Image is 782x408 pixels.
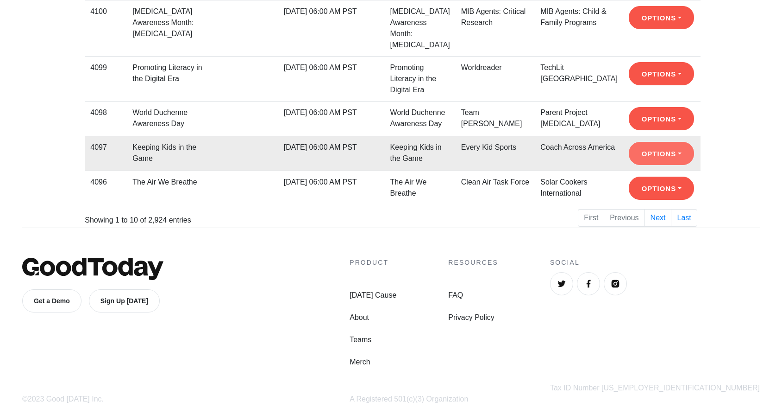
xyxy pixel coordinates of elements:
h4: Social [550,258,760,268]
a: Coach Across America [540,143,615,151]
a: Teams [350,334,396,345]
a: Clean Air Task Force [461,178,529,186]
h4: Product [350,258,396,268]
td: [DATE] 06:00 AM PST [278,171,385,205]
a: Privacy Policy [448,312,498,323]
a: Solar Cookers International [540,178,587,197]
td: [DATE] 06:00 AM PST [278,56,385,101]
div: Tax ID Number [US_EMPLOYER_IDENTIFICATION_NUMBER] [550,382,760,394]
td: Promoting Literacy in the Digital Era [385,56,456,101]
td: Keeping Kids in the Game [385,136,456,171]
button: Options [629,177,694,200]
a: MIB Agents: Child & Family Programs [540,7,606,26]
a: About [350,312,396,323]
td: World Duchenne Awareness Day [385,101,456,136]
button: Options [629,62,694,85]
a: Every Kid Sports [461,143,516,151]
a: Sign Up [DATE] [89,289,160,312]
td: 4097 [85,136,127,171]
td: 4098 [85,101,127,136]
a: MIB Agents: Critical Research [461,7,526,26]
td: World Duchenne Awareness Day [127,101,213,136]
a: Next [644,209,672,227]
a: Merch [350,357,396,368]
a: Get a Demo [22,289,81,312]
a: Worldreader [461,64,502,71]
a: Instagram [604,272,627,295]
td: The Air We Breathe [127,171,213,205]
td: 4096 [85,171,127,205]
td: Keeping Kids in the Game [127,136,213,171]
button: Options [629,142,694,165]
div: A Registered 501(c)(3) Organization [350,394,550,405]
a: Twitter [550,272,573,295]
img: Instagram [611,279,620,288]
img: Twitter [557,279,566,288]
img: Facebook [584,279,593,288]
h4: Resources [448,258,498,268]
div: ©2023 Good [DATE] Inc. [22,394,350,405]
a: Team [PERSON_NAME] [461,108,522,127]
td: The Air We Breathe [385,171,456,205]
a: Facebook [577,272,600,295]
a: Last [671,209,697,227]
a: Parent Project [MEDICAL_DATA] [540,108,600,127]
td: Promoting Literacy in the Digital Era [127,56,213,101]
a: FAQ [448,290,498,301]
button: Options [629,6,694,29]
img: GoodToday [22,258,163,280]
a: [DATE] Cause [350,290,396,301]
td: 4099 [85,56,127,101]
button: Options [629,107,694,130]
td: [DATE] 06:00 AM PST [278,101,385,136]
div: Showing 1 to 10 of 2,924 entries [85,208,332,226]
a: TechLit [GEOGRAPHIC_DATA] [540,64,618,83]
td: [DATE] 06:00 AM PST [278,136,385,171]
